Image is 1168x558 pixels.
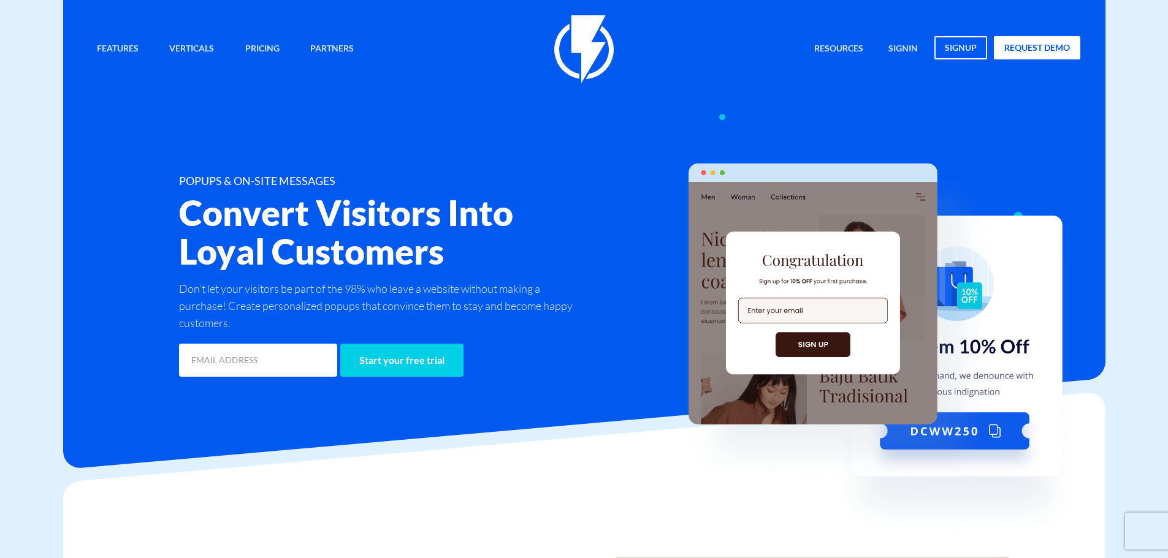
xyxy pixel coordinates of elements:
[934,36,987,59] a: signup
[179,344,337,377] input: EMAIL ADDRESS
[160,36,223,62] a: Verticals
[994,36,1080,59] a: request demo
[179,175,574,187] h1: POPUPS & ON-SITE MESSAGES
[88,36,148,62] a: Features
[879,36,927,62] a: signin
[340,344,464,377] input: Start your free trial
[805,36,872,62] a: Resources
[179,280,574,331] p: Don’t let your visitors be part of the 98% who leave a website without making a purchase! Create ...
[301,36,363,62] a: Partners
[179,194,574,271] h2: Convert Visitors Into Loyal Customers
[236,36,289,62] a: Pricing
